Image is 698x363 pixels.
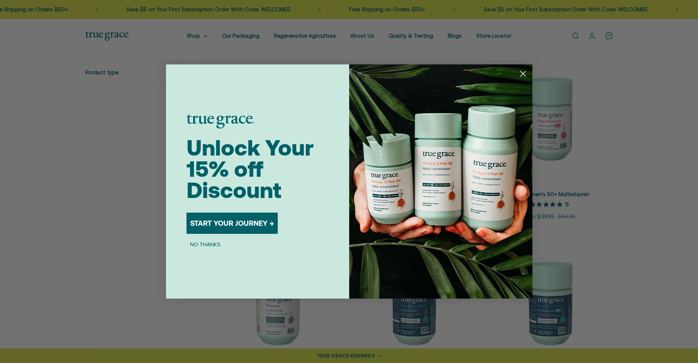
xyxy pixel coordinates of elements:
button: Close dialog [517,67,529,80]
button: NO THANKS [186,240,224,248]
span: Unlock Your 15% off Discount [186,135,314,203]
img: 098727d5-50f8-4f9b-9554-844bb8da1403.jpeg [349,64,532,299]
img: logo placeholder [186,115,254,128]
button: START YOUR JOURNEY → [186,213,278,234]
